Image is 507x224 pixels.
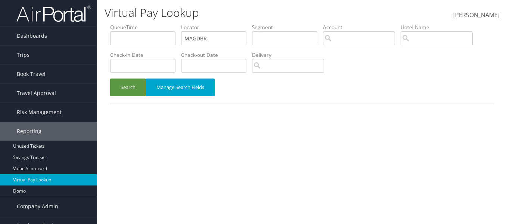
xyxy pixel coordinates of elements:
label: QueueTime [110,24,181,31]
a: [PERSON_NAME] [453,4,500,27]
span: Reporting [17,122,41,141]
label: Account [323,24,401,31]
span: Trips [17,46,29,64]
span: Risk Management [17,103,62,122]
label: Locator [181,24,252,31]
h1: Virtual Pay Lookup [105,5,368,21]
label: Delivery [252,51,330,59]
label: Segment [252,24,323,31]
button: Manage Search Fields [146,79,215,96]
span: Dashboards [17,27,47,45]
label: Check-in Date [110,51,181,59]
span: [PERSON_NAME] [453,11,500,19]
span: Company Admin [17,197,58,216]
span: Book Travel [17,65,46,83]
button: Search [110,79,146,96]
img: airportal-logo.png [16,5,91,22]
label: Hotel Name [401,24,478,31]
label: Check-out Date [181,51,252,59]
span: Travel Approval [17,84,56,102]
